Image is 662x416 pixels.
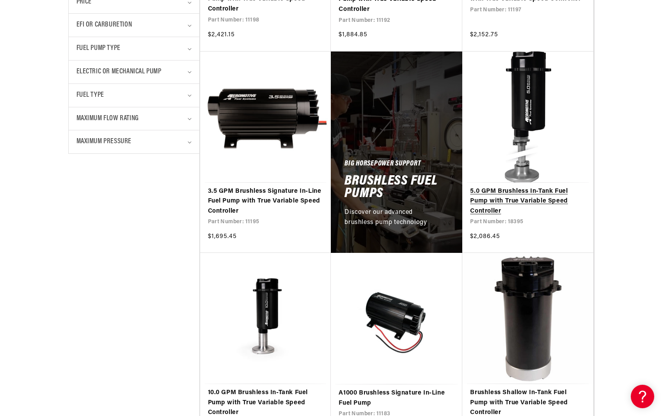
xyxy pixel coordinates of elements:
summary: Maximum Flow Rating (0 selected) [76,107,192,130]
span: Fuel Pump Type [76,43,121,54]
h2: Brushless Fuel Pumps [344,175,449,200]
summary: Fuel Type (0 selected) [76,84,192,107]
span: Maximum Pressure [76,136,132,148]
a: 3.5 GPM Brushless Signature In-Line Fuel Pump with True Variable Speed Controller [208,187,323,217]
a: 5.0 GPM Brushless In-Tank Fuel Pump with True Variable Speed Controller [470,187,586,217]
summary: Electric or Mechanical Pump (0 selected) [76,60,192,84]
span: Maximum Flow Rating [76,113,139,124]
summary: EFI or Carburetion (0 selected) [76,14,192,37]
h5: Big Horsepower Support [344,161,421,167]
p: Discover our advanced brushless pump technology [344,208,440,228]
span: Fuel Type [76,90,104,101]
a: A1000 Brushless Signature In-Line Fuel Pump [339,388,454,408]
span: EFI or Carburetion [76,20,132,31]
summary: Fuel Pump Type (0 selected) [76,37,192,60]
summary: Maximum Pressure (0 selected) [76,130,192,153]
span: Electric or Mechanical Pump [76,66,162,78]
